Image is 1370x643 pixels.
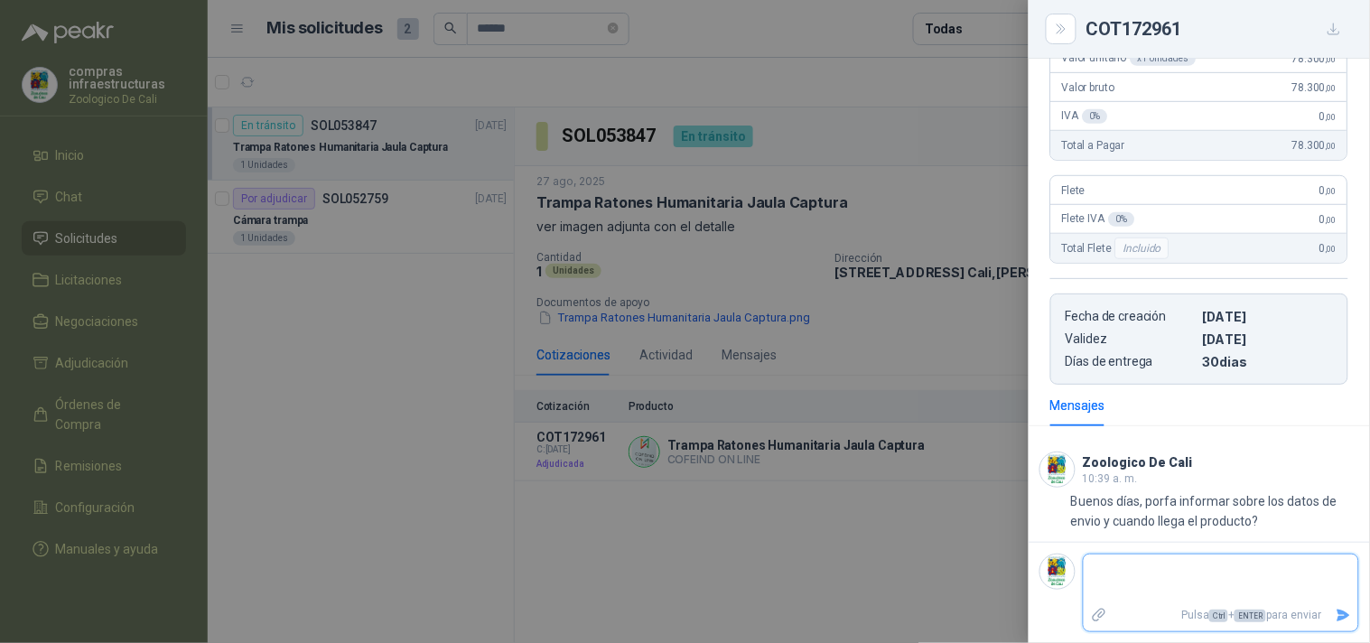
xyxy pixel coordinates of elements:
[1320,242,1337,255] span: 0
[1062,184,1086,197] span: Flete
[1328,600,1358,631] button: Enviar
[1326,215,1337,225] span: ,00
[1203,309,1333,324] p: [DATE]
[1292,52,1337,65] span: 78.300
[1320,184,1337,197] span: 0
[1326,112,1337,122] span: ,00
[1062,212,1135,227] span: Flete IVA
[1292,139,1337,152] span: 78.300
[1066,331,1196,347] p: Validez
[1326,244,1337,254] span: ,00
[1062,139,1125,152] span: Total a Pagar
[1062,238,1173,259] span: Total Flete
[1292,81,1337,94] span: 78.300
[1083,458,1193,468] h3: Zoologico De Cali
[1209,610,1228,622] span: Ctrl
[1062,51,1197,66] span: Valor unitario
[1131,51,1197,66] div: x 1 Unidades
[1083,109,1109,124] div: 0 %
[1086,14,1348,43] div: COT172961
[1062,81,1114,94] span: Valor bruto
[1114,600,1329,631] p: Pulsa + para enviar
[1326,54,1337,64] span: ,00
[1115,238,1170,259] div: Incluido
[1066,309,1196,324] p: Fecha de creación
[1326,186,1337,196] span: ,00
[1071,491,1359,531] p: Buenos días, porfa informar sobre los datos de envio y cuando llega el producto?
[1320,110,1337,123] span: 0
[1040,554,1075,589] img: Company Logo
[1062,109,1108,124] span: IVA
[1050,18,1072,40] button: Close
[1040,452,1075,487] img: Company Logo
[1326,141,1337,151] span: ,00
[1235,610,1266,622] span: ENTER
[1083,472,1138,485] span: 10:39 a. m.
[1084,600,1114,631] label: Adjuntar archivos
[1320,213,1337,226] span: 0
[1326,83,1337,93] span: ,00
[1203,354,1333,369] p: 30 dias
[1203,331,1333,347] p: [DATE]
[1050,396,1105,415] div: Mensajes
[1066,354,1196,369] p: Días de entrega
[1109,212,1135,227] div: 0 %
